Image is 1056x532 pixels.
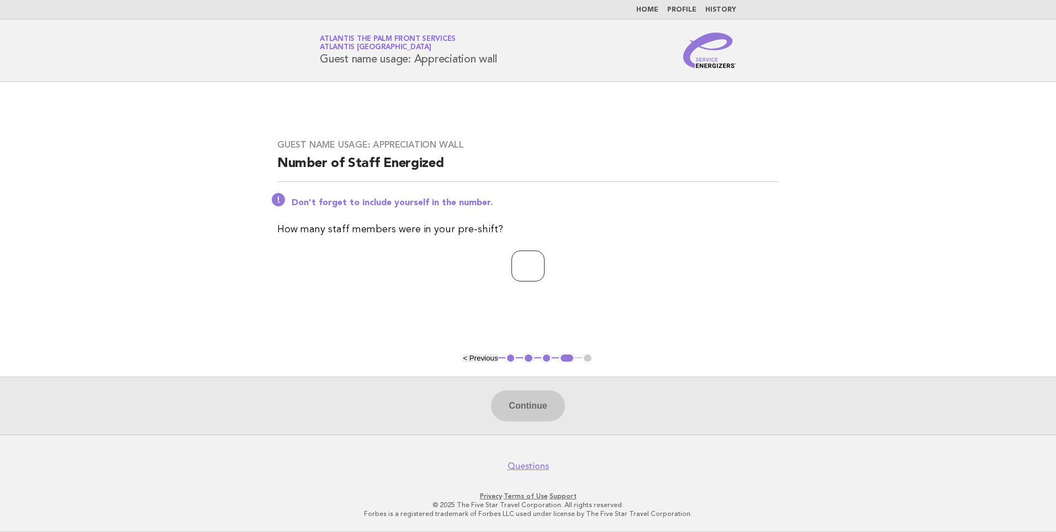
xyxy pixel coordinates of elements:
[320,44,431,51] span: Atlantis [GEOGRAPHIC_DATA]
[480,492,502,500] a: Privacy
[320,36,497,65] h1: Guest name usage: Appreciation wall
[277,155,779,182] h2: Number of Staff Energized
[277,222,779,237] p: How many staff members were in your pre-shift?
[667,7,696,13] a: Profile
[559,353,575,364] button: 4
[504,492,548,500] a: Terms of Use
[277,139,779,150] h3: Guest name usage: Appreciation wall
[505,353,516,364] button: 1
[550,492,577,500] a: Support
[523,353,534,364] button: 2
[190,509,866,518] p: Forbes is a registered trademark of Forbes LLC used under license by The Five Star Travel Corpora...
[292,197,779,208] p: Don't forget to include yourself in the number.
[541,353,552,364] button: 3
[320,35,456,51] a: Atlantis The Palm Front ServicesAtlantis [GEOGRAPHIC_DATA]
[705,7,736,13] a: History
[190,500,866,509] p: © 2025 The Five Star Travel Corporation. All rights reserved.
[636,7,658,13] a: Home
[508,461,549,472] a: Questions
[463,354,498,362] button: < Previous
[190,492,866,500] p: · ·
[683,33,736,68] img: Service Energizers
